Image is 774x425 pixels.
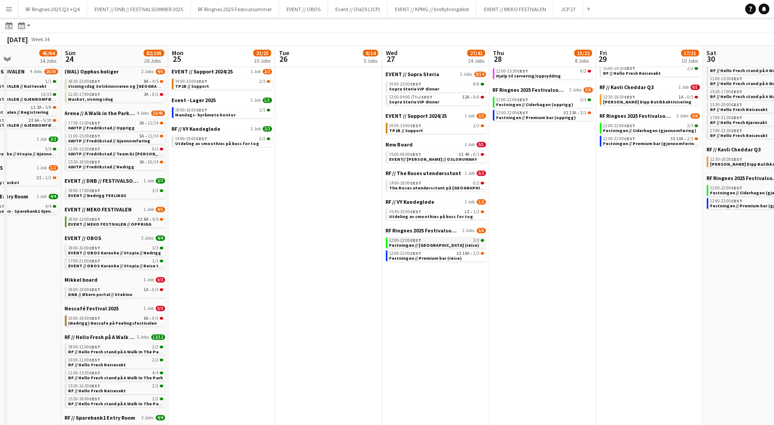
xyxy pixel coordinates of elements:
button: RF Ringnes 2025 Q3 +Q4 [18,0,87,18]
span: EVENT // Nedrigg FEELINGS [68,193,127,198]
span: 12:30-18:30 [603,95,636,99]
span: 1 Job [144,207,154,212]
a: 15:30-18:00CEST3A•10/14AWITP // Fredrikstad // Nedrigg [68,159,163,169]
div: New Board1 Job0/105:00-09:00CEST3I4A•0/1EVENT// [PERSON_NAME] // OSLORUNWAY [386,141,486,170]
span: CEST [411,81,422,87]
span: 2A [37,105,42,110]
a: 08:00-16:00CEST1/1Mandags- byråmøte kontor [175,107,270,117]
span: 3/3 [581,98,587,102]
span: 3/3 [153,189,159,193]
span: 08:00-16:00 [175,108,208,112]
span: 14:00-18:00 [389,181,422,185]
span: CEST [90,78,101,84]
span: 11:00-15:30 [68,147,101,151]
span: 1 Job [251,98,261,103]
span: 1 Job [251,126,261,132]
span: CEST [197,107,208,113]
span: CEST [731,128,743,133]
span: 8/8 [474,82,480,86]
a: 12:00-22:00CEST3/3Festningen // Ciderhagen (opprigg) [496,97,591,107]
span: CEST [731,185,743,191]
a: 15:00-19:30CEST2/2RF // Hello Fresh Reisevakt [603,65,698,76]
span: The Roses utendørsstunt på Klingenberg kino [389,185,509,191]
span: 15:30-20:00 [710,103,743,107]
span: 0/1 [474,152,480,157]
span: 1/2 [49,165,58,171]
span: RF // Hello Fresh Reisevakt [603,70,661,76]
span: 4/4 [46,204,52,209]
a: 11:00-15:30CEST5A•11/14AWITP // Fredrikstad // Gjennomføring [68,133,163,143]
span: RF // Kavli Cheddar Q3 [707,146,761,153]
div: • [603,95,698,99]
div: RF // VY Kundeglede1 Job1/205:45-10:00CEST1I•1/2Utdeling av smoothies på buss for tog [386,198,486,227]
span: CEST [731,102,743,107]
a: 11:00-15:30CEST0/3AWITP // Fredrikstad // Team DJ [PERSON_NAME] [68,146,163,156]
span: 1 Job [37,137,47,142]
span: AWITP // Fredrikstad // Opprigg [68,125,135,131]
span: TP2B // Support [389,128,423,133]
a: EVENT // MEKO FESTIVALEN1 Job4/5 [65,206,165,213]
span: Sopra Steria VIP dinner [389,99,440,105]
a: Arena // A Walk in the Park 20254 Jobs32/45 [65,110,165,116]
span: CEST [90,133,101,139]
a: 14:00-19:00CEST2/2Utdeling av smoothies på buss for tog [175,136,270,146]
span: CEST [517,68,529,74]
span: 3/3 [156,178,165,184]
span: 1I [31,105,36,110]
span: 2/3 [581,111,587,115]
span: 2I [29,118,34,123]
span: 4 Jobs [30,69,43,74]
span: CEST [90,120,101,126]
span: 0/6 [474,95,480,99]
span: 13A [570,111,577,115]
span: 1 Job [465,171,475,176]
span: 12:30-18:30 [710,157,743,162]
span: 12:00-22:00 [496,111,529,115]
div: • [68,79,163,84]
a: 12:30-18:30CEST1A•0/1[PERSON_NAME] Dipp Butikkaktivisering [603,94,698,104]
span: EVENT // Support 2024/25 [172,68,233,75]
span: Visningsdag Solskinnsveien og Skuiholtet // Opprigg og gjennomføring [68,83,247,89]
button: JCP 27 [554,0,583,18]
span: 11:00-15:30 [710,77,743,81]
span: RF // The Roses utendørsstunt [386,170,462,176]
span: 4 Jobs [137,111,150,116]
span: 1 Job [465,113,475,119]
span: 1A [679,95,684,99]
a: 09:00-17:00CEST3/3EVENT // Nedrigg FEELINGS [68,188,163,198]
span: CEST [90,159,101,165]
span: 2/3 [688,137,694,141]
span: 0/1 [691,85,700,90]
span: RF Ringnes 2025 Festivalsommer [493,86,568,93]
span: 1 Job [465,142,475,147]
span: AWITP // Fredrikstad // Gjennomføring [68,138,151,144]
span: 3I [459,152,464,157]
span: 1/1 [263,98,272,103]
div: EVENT // MEKO FESTIVALEN1 Job4/508:00-13:00CEST2I8A•4/5EVENT // MEKO FESTIVALEN // OPPRIGG [65,206,165,235]
span: CEST [624,123,636,129]
span: Festningen // Premium bar (opprigg) [496,115,576,120]
span: 1 Job [37,165,47,171]
span: 10A [677,137,684,141]
span: CEST [197,136,208,142]
div: • [68,121,163,125]
span: 15/15 [41,92,52,97]
button: RF Ringnes 2025 Festivalsommer [191,0,279,18]
a: 22:00-04:00 (Thu)CEST12A•0/6Sopra Steria VIP dinner [389,94,484,104]
span: RF Ringnes 2025 Festivalsommer [600,112,675,119]
span: 2/2 [688,66,694,71]
a: 14:00-18:00CEST0/2The Roses utendørsstunt på [GEOGRAPHIC_DATA] kino [389,180,484,190]
span: CEST [517,97,529,103]
div: RF // VY Kundeglede1 Job2/214:00-19:00CEST2/2Utdeling av smoothies på buss for tog [172,125,272,149]
a: (WAL) Opphus boliger2 Jobs4/6 [65,68,165,75]
span: 5/9 [46,105,52,110]
span: RF // Hello Fresh Reisevakt [710,133,768,138]
div: EVENT // Support 2024/251 Job2/309:00-15:00CEST2/3TP2B // Support [172,68,272,97]
span: Festningen // Premium bar (gjennomføring) [603,141,699,146]
span: 0/2 [477,171,486,176]
span: Kavli Cheddar Dipp Butikkaktivisering [603,99,692,105]
span: CEST [731,89,743,94]
span: 3/3 [688,124,694,128]
span: 2/3 [474,124,480,128]
button: EVENT // DNB // FESTIVALSOMMER 2025 [87,0,191,18]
